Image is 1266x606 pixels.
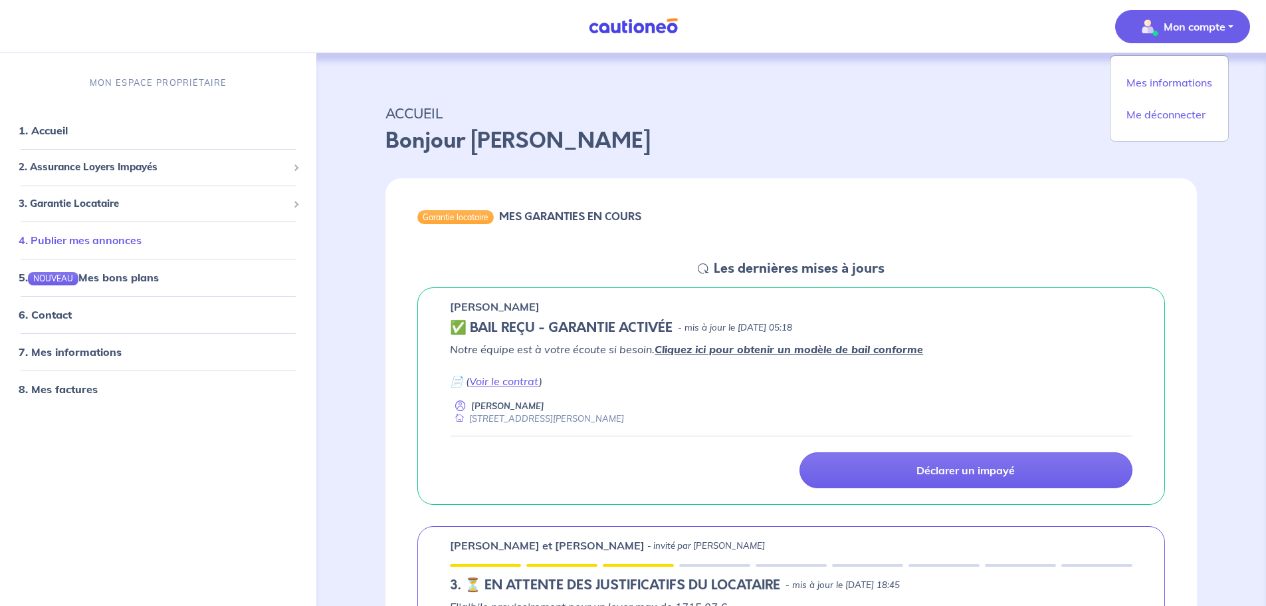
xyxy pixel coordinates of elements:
[19,233,142,247] a: 4. Publier mes annonces
[469,375,539,388] a: Voir le contrat
[1116,104,1223,125] a: Me déconnecter
[450,537,645,553] p: [PERSON_NAME] et [PERSON_NAME]
[19,160,288,175] span: 2. Assurance Loyers Impayés
[19,124,68,137] a: 1. Accueil
[1110,55,1229,142] div: illu_account_valid_menu.svgMon compte
[417,210,494,224] div: Garantie locataire
[655,343,923,356] a: Cliquez ici pour obtenir un modèle de bail conforme
[1115,10,1250,43] button: illu_account_valid_menu.svgMon compte
[5,154,311,180] div: 2. Assurance Loyers Impayés
[5,339,311,365] div: 7. Mes informations
[5,301,311,328] div: 6. Contact
[385,125,1197,157] p: Bonjour [PERSON_NAME]
[5,376,311,402] div: 8. Mes factures
[583,18,683,35] img: Cautioneo
[647,539,765,553] p: - invité par [PERSON_NAME]
[786,579,900,592] p: - mis à jour le [DATE] 18:45
[19,271,159,284] a: 5.NOUVEAUMes bons plans
[1164,19,1225,35] p: Mon compte
[450,412,624,425] div: [STREET_ADDRESS][PERSON_NAME]
[1137,16,1158,37] img: illu_account_valid_menu.svg
[90,76,227,89] p: MON ESPACE PROPRIÉTAIRE
[385,101,1197,125] p: ACCUEIL
[450,577,780,593] h5: 3. ⏳️️ EN ATTENTE DES JUSTIFICATIFS DU LOCATAIRE
[471,400,544,412] p: [PERSON_NAME]
[916,464,1015,477] p: Déclarer un impayé
[499,210,641,223] h6: MES GARANTIES EN COURS
[450,320,1132,336] div: state: CONTRACT-VALIDATED, Context: IN-LANDLORD,IN-LANDLORD
[19,345,122,359] a: 7. Mes informations
[450,375,542,388] em: 📄 ( )
[799,452,1132,488] a: Déclarer un impayé
[450,299,540,315] p: [PERSON_NAME]
[450,320,673,336] h5: ✅ BAIL REÇU - GARANTIE ACTIVÉE
[5,264,311,291] div: 5.NOUVEAUMes bons plans
[678,321,792,335] p: - mis à jour le [DATE] 05:18
[19,382,98,396] a: 8. Mes factures
[5,227,311,253] div: 4. Publier mes annonces
[1116,72,1223,93] a: Mes informations
[450,343,923,356] em: Notre équipe est à votre écoute si besoin.
[19,308,72,321] a: 6. Contact
[714,261,885,277] h5: Les dernières mises à jours
[19,196,288,212] span: 3. Garantie Locataire
[5,117,311,144] div: 1. Accueil
[5,191,311,217] div: 3. Garantie Locataire
[450,577,1132,593] div: state: RENTER-DOCUMENTS-IN-PENDING, Context: IN-LANDLORD,IN-LANDLORD-NO-CERTIFICATE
